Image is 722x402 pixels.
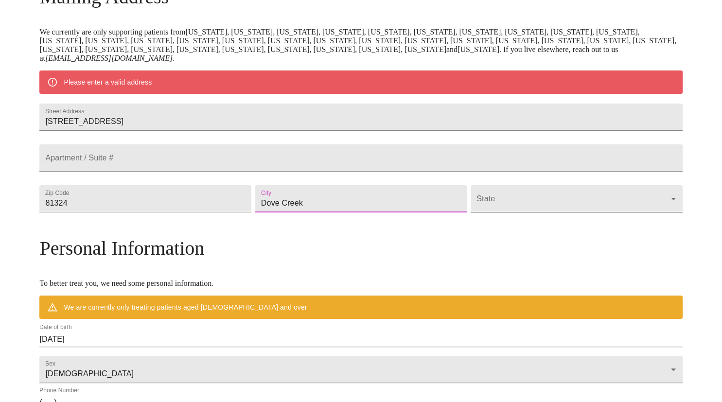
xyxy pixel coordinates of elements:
[39,279,682,288] p: To better treat you, we need some personal information.
[471,185,682,212] div: ​
[39,237,682,260] h3: Personal Information
[64,298,307,316] div: We are currently only treating patients aged [DEMOGRAPHIC_DATA] and over
[45,54,173,62] em: [EMAIL_ADDRESS][DOMAIN_NAME]
[39,28,682,63] p: We currently are only supporting patients from [US_STATE], [US_STATE], [US_STATE], [US_STATE], [U...
[39,388,79,394] label: Phone Number
[39,325,72,331] label: Date of birth
[64,73,152,91] div: Please enter a valid address
[39,356,682,383] div: [DEMOGRAPHIC_DATA]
